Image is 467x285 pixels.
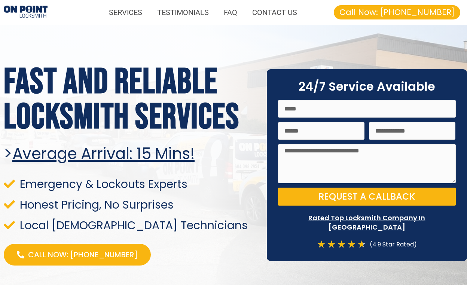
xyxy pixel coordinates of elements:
i: ★ [337,239,346,249]
h2: 24/7 Service Available [278,81,455,93]
i: ★ [327,239,336,249]
a: Call Now: [PHONE_NUMBER] [334,5,460,19]
span: Local [DEMOGRAPHIC_DATA] Technicians [18,220,248,230]
span: Emergency & Lockouts Experts [18,179,187,189]
nav: Menu [55,4,304,21]
span: Call Now: [PHONE_NUMBER] [339,8,455,16]
i: ★ [357,239,366,249]
i: ★ [347,239,356,249]
h1: Fast and reliable locksmith services [4,65,257,135]
a: TESTIMONIALS [150,4,216,21]
span: Honest Pricing, No Surprises [18,200,174,210]
i: ★ [317,239,326,249]
h2: > [4,145,257,163]
button: Request a Callback [278,188,455,206]
u: Average arrival: 15 Mins! [12,143,195,165]
p: Rated Top Locksmith Company In [GEOGRAPHIC_DATA] [278,213,455,232]
span: Call Now: [PHONE_NUMBER] [28,249,138,260]
form: On Point Locksmith [278,100,455,210]
div: (4.9 Star Rated) [366,239,417,249]
span: Request a Callback [318,192,415,201]
a: CONTACT US [245,4,305,21]
a: Call Now: [PHONE_NUMBER] [4,244,151,266]
a: SERVICES [101,4,150,21]
div: 4.7/5 [317,239,366,249]
a: FAQ [216,4,245,21]
img: Proximity Locksmiths 1 [4,6,48,19]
